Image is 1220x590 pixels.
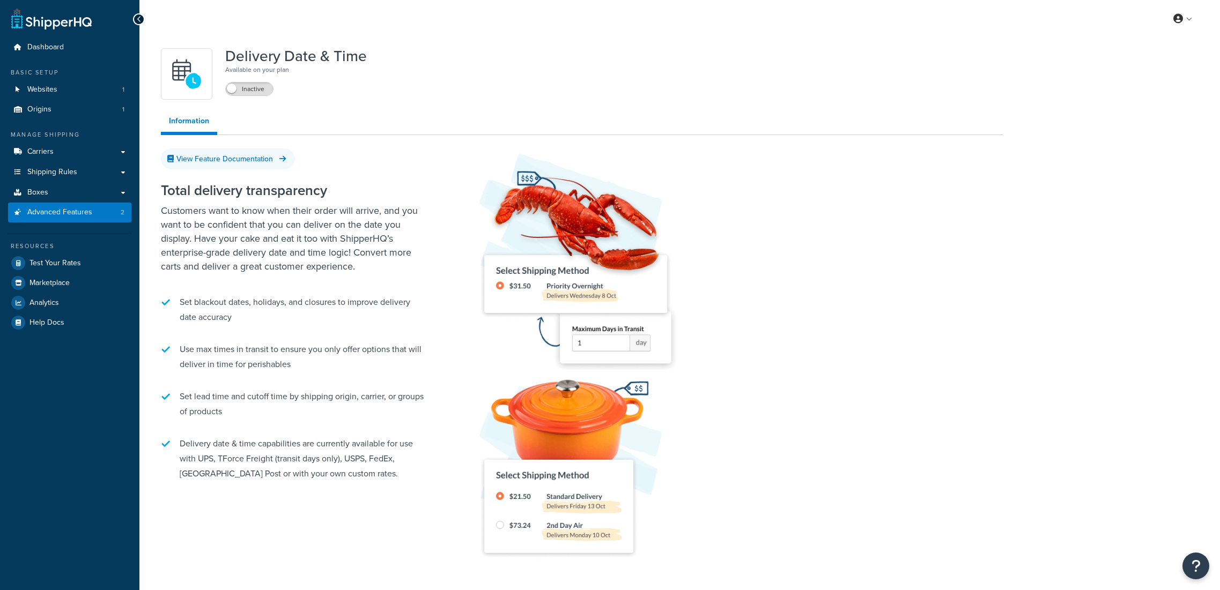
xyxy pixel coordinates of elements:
span: Marketplace [29,279,70,288]
p: Customers want to know when their order will arrive, and you want to be confident that you can de... [161,204,429,273]
span: Help Docs [29,318,64,327]
li: Origins [8,100,131,120]
span: Analytics [29,298,59,308]
li: Use max times in transit to ensure you only offer options that will deliver in time for perishables [161,337,429,377]
a: Analytics [8,293,131,312]
img: gfkeb5ejjkALwAAAABJRU5ErkJggg== [168,55,205,93]
a: Carriers [8,142,131,162]
a: View Feature Documentation [161,148,295,169]
a: Advanced Features2 [8,203,131,222]
a: Shipping Rules [8,162,131,182]
li: Advanced Features [8,203,131,222]
li: Set blackout dates, holidays, and closures to improve delivery date accuracy [161,289,429,330]
span: 2 [121,208,124,217]
span: Dashboard [27,43,64,52]
li: Delivery date & time capabilities are currently available for use with UPS, TForce Freight (trans... [161,431,429,487]
p: Available on your plan [225,64,367,75]
span: Shipping Rules [27,168,77,177]
div: Basic Setup [8,68,131,77]
div: Manage Shipping [8,130,131,139]
h1: Delivery Date & Time [225,48,367,64]
span: Advanced Features [27,208,92,217]
a: Dashboard [8,38,131,57]
a: Websites1 [8,80,131,100]
a: Boxes [8,183,131,203]
label: Inactive [226,83,273,95]
img: Delivery Date & Time [461,151,686,574]
a: Help Docs [8,313,131,332]
a: Origins1 [8,100,131,120]
span: 1 [122,105,124,114]
span: 1 [122,85,124,94]
li: Websites [8,80,131,100]
h2: Total delivery transparency [161,183,429,198]
a: Test Your Rates [8,253,131,273]
button: Open Resource Center [1182,552,1209,579]
span: Boxes [27,188,48,197]
span: Test Your Rates [29,259,81,268]
a: Information [161,110,217,135]
a: Marketplace [8,273,131,293]
li: Set lead time and cutoff time by shipping origin, carrier, or groups of products [161,384,429,424]
span: Carriers [27,147,54,156]
div: Resources [8,242,131,251]
span: Origins [27,105,51,114]
span: Websites [27,85,57,94]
